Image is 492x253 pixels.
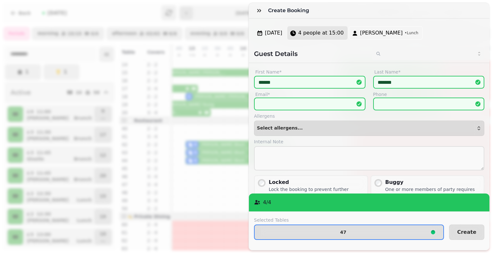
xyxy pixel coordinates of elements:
span: [PERSON_NAME] [360,29,403,37]
button: 47 [254,225,444,240]
div: Lock the booking to prevent further changes and stop updates [269,186,365,199]
label: Last Name* [373,68,485,76]
span: Select allergens... [257,126,303,131]
label: Internal Note [254,138,484,145]
label: Phone [373,91,485,98]
span: Create [457,230,476,235]
p: 4 / 4 [263,199,271,206]
label: Allergens [254,113,484,119]
button: Create [449,225,484,240]
h2: Guest Details [254,49,367,58]
span: • Lunch [405,30,418,36]
label: Selected Tables [254,217,444,223]
button: Select allergens... [254,121,484,136]
span: [DATE] [265,29,282,37]
label: First Name* [254,68,365,76]
span: 4 people at 15:00 [298,29,344,37]
label: Email* [254,91,365,98]
div: Locked [269,178,365,186]
div: One or more members of party requires buggy access [385,186,481,199]
p: 47 [340,230,346,234]
h3: Create Booking [268,7,312,14]
div: Buggy [385,178,481,186]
